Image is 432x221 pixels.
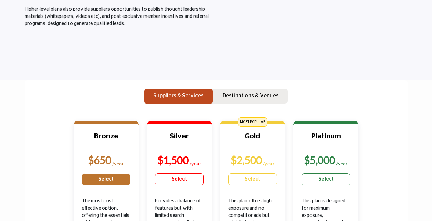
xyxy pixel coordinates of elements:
[144,89,213,104] button: Suppliers & Services
[302,132,350,149] h3: Platinum
[336,161,348,166] sub: /year
[302,173,350,185] a: Select
[155,132,204,149] h3: Silver
[88,154,111,166] b: $650
[228,173,277,185] a: Select
[214,89,288,104] button: Destinations & Venues
[223,92,279,100] p: Destinations & Venues
[157,154,189,166] b: $1,500
[112,161,124,166] sub: /year
[82,132,130,149] h3: Bronze
[190,161,202,166] sub: /year
[153,92,204,100] p: Suppliers & Services
[155,173,204,185] a: Select
[263,161,275,166] sub: /year
[231,154,262,166] b: $2,500
[238,117,267,127] span: MOST POPULAR
[82,173,130,185] a: Select
[228,132,277,149] h3: Gold
[304,154,335,166] b: $5,000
